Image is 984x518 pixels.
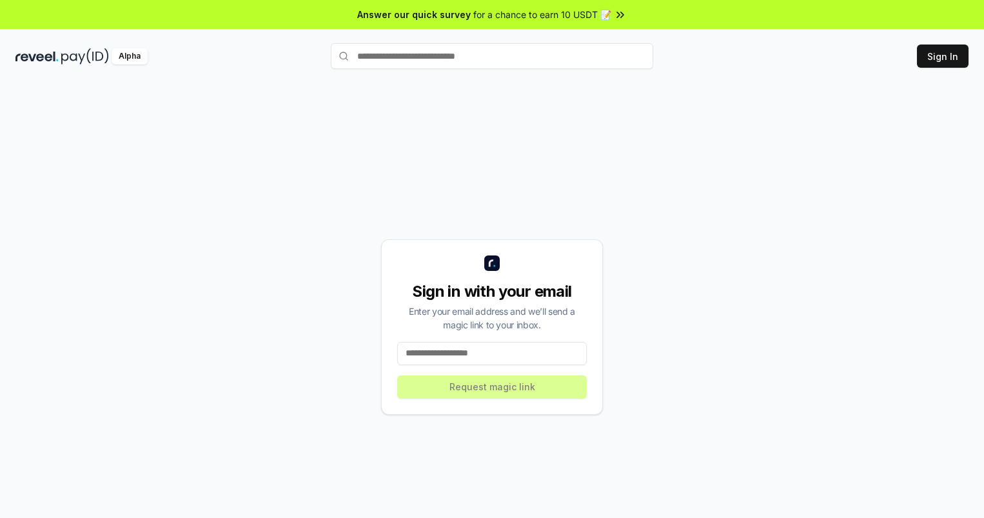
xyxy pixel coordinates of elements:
button: Sign In [917,45,969,68]
img: reveel_dark [15,48,59,65]
div: Alpha [112,48,148,65]
img: pay_id [61,48,109,65]
img: logo_small [484,255,500,271]
span: for a chance to earn 10 USDT 📝 [473,8,611,21]
div: Sign in with your email [397,281,587,302]
div: Enter your email address and we’ll send a magic link to your inbox. [397,304,587,332]
span: Answer our quick survey [357,8,471,21]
